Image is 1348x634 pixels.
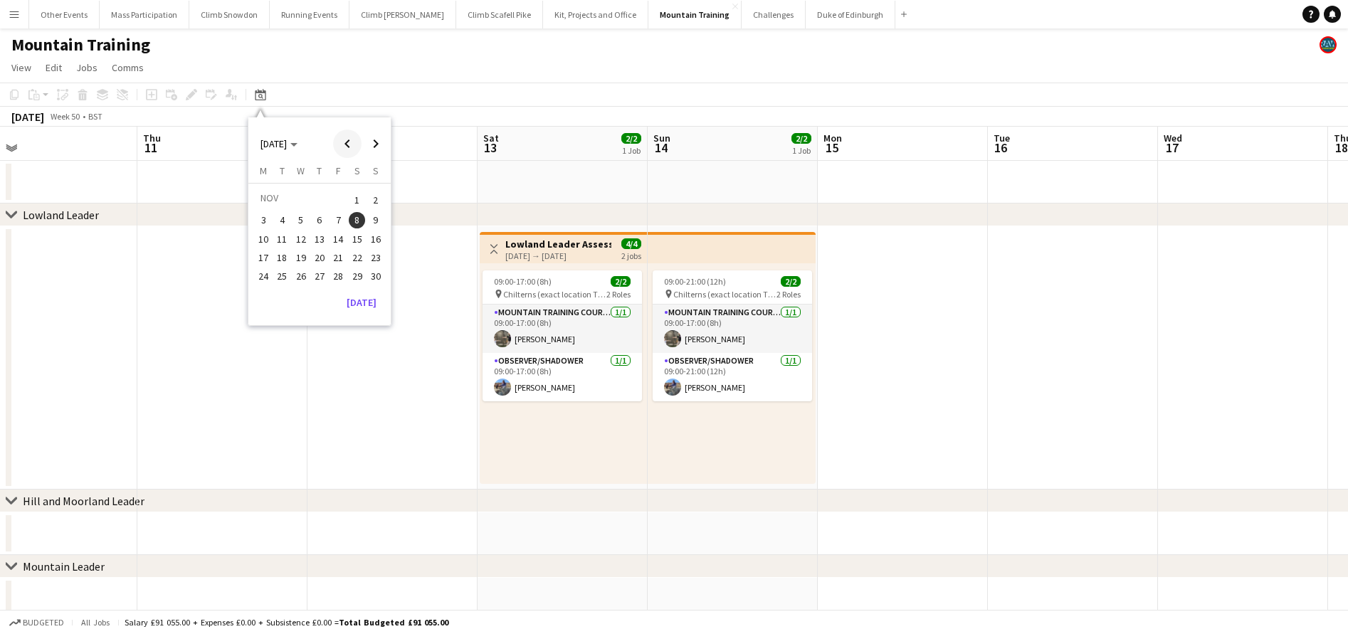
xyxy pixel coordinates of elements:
span: [DATE] [260,137,287,150]
span: Edit [46,61,62,74]
span: 09:00-17:00 (8h) [494,276,552,287]
button: 10-11-2025 [254,230,273,248]
span: 1 [349,190,366,210]
button: 18-11-2025 [273,248,291,267]
span: 22 [349,249,366,266]
span: Budgeted [23,618,64,628]
span: 8 [349,212,366,229]
span: 30 [367,268,384,285]
button: 08-11-2025 [347,211,366,229]
span: 2 Roles [776,289,801,300]
span: 17 [255,249,272,266]
span: 20 [311,249,328,266]
span: 09:00-21:00 (12h) [664,276,726,287]
button: 24-11-2025 [254,267,273,285]
button: Budgeted [7,615,66,630]
span: 19 [293,249,310,266]
button: Challenges [742,1,806,28]
app-card-role: Mountain Training Course Director1/109:00-17:00 (8h)[PERSON_NAME] [653,305,812,353]
button: [DATE] [341,291,382,314]
button: 23-11-2025 [367,248,385,267]
span: 26 [293,268,310,285]
h1: Mountain Training [11,34,150,56]
div: Mountain Leader [23,559,105,574]
button: Duke of Edinburgh [806,1,895,28]
button: 19-11-2025 [292,248,310,267]
button: Climb [PERSON_NAME] [349,1,456,28]
span: 13 [481,139,499,156]
span: 13 [311,231,328,248]
button: 17-11-2025 [254,248,273,267]
a: Comms [106,58,149,77]
button: 12-11-2025 [292,230,310,248]
span: 21 [330,249,347,266]
button: Next month [362,130,390,158]
span: 28 [330,268,347,285]
span: 12 [293,231,310,248]
span: M [260,164,267,177]
span: Thu [143,132,161,144]
span: 6 [311,212,328,229]
span: 2 Roles [606,289,631,300]
span: Sun [653,132,670,144]
span: 2 [367,190,384,210]
span: 10 [255,231,272,248]
span: 3 [255,212,272,229]
a: View [6,58,37,77]
button: 01-11-2025 [347,189,366,211]
button: 27-11-2025 [310,267,329,285]
span: W [297,164,305,177]
app-job-card: 09:00-21:00 (12h)2/2 Chilterns (exact location TBC)2 RolesMountain Training Course Director1/109:... [653,270,812,401]
button: Previous month [333,130,362,158]
button: 22-11-2025 [347,248,366,267]
span: Jobs [76,61,98,74]
span: 23 [367,249,384,266]
button: 11-11-2025 [273,230,291,248]
button: 04-11-2025 [273,211,291,229]
span: S [354,164,360,177]
div: [DATE] → [DATE] [505,250,611,261]
button: 06-11-2025 [310,211,329,229]
app-card-role: Observer/Shadower1/109:00-17:00 (8h)[PERSON_NAME] [483,353,642,401]
span: 11 [274,231,291,248]
div: [DATE] [11,110,44,124]
span: 15 [821,139,842,156]
span: S [373,164,379,177]
span: 2/2 [621,133,641,144]
span: 4/4 [621,238,641,249]
span: 16 [991,139,1010,156]
a: Edit [40,58,68,77]
app-card-role: Mountain Training Course Director1/109:00-17:00 (8h)[PERSON_NAME] [483,305,642,353]
button: 03-11-2025 [254,211,273,229]
div: Salary £91 055.00 + Expenses £0.00 + Subsistence £0.00 = [125,617,448,628]
span: 25 [274,268,291,285]
div: Lowland Leader [23,208,99,222]
span: 5 [293,212,310,229]
app-user-avatar: Staff RAW Adventures [1320,36,1337,53]
button: 20-11-2025 [310,248,329,267]
button: 30-11-2025 [367,267,385,285]
button: 28-11-2025 [329,267,347,285]
button: Kit, Projects and Office [543,1,648,28]
span: 24 [255,268,272,285]
span: 27 [311,268,328,285]
button: 14-11-2025 [329,230,347,248]
button: Climb Snowdon [189,1,270,28]
span: T [280,164,285,177]
span: Sat [483,132,499,144]
span: 16 [367,231,384,248]
button: 26-11-2025 [292,267,310,285]
span: Total Budgeted £91 055.00 [339,617,448,628]
span: All jobs [78,617,112,628]
span: 4 [274,212,291,229]
span: F [336,164,341,177]
span: View [11,61,31,74]
button: Mass Participation [100,1,189,28]
button: Other Events [29,1,100,28]
app-job-card: 09:00-17:00 (8h)2/2 Chilterns (exact location TBC)2 RolesMountain Training Course Director1/109:0... [483,270,642,401]
button: 16-11-2025 [367,230,385,248]
span: 17 [1162,139,1182,156]
span: 11 [141,139,161,156]
a: Jobs [70,58,103,77]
